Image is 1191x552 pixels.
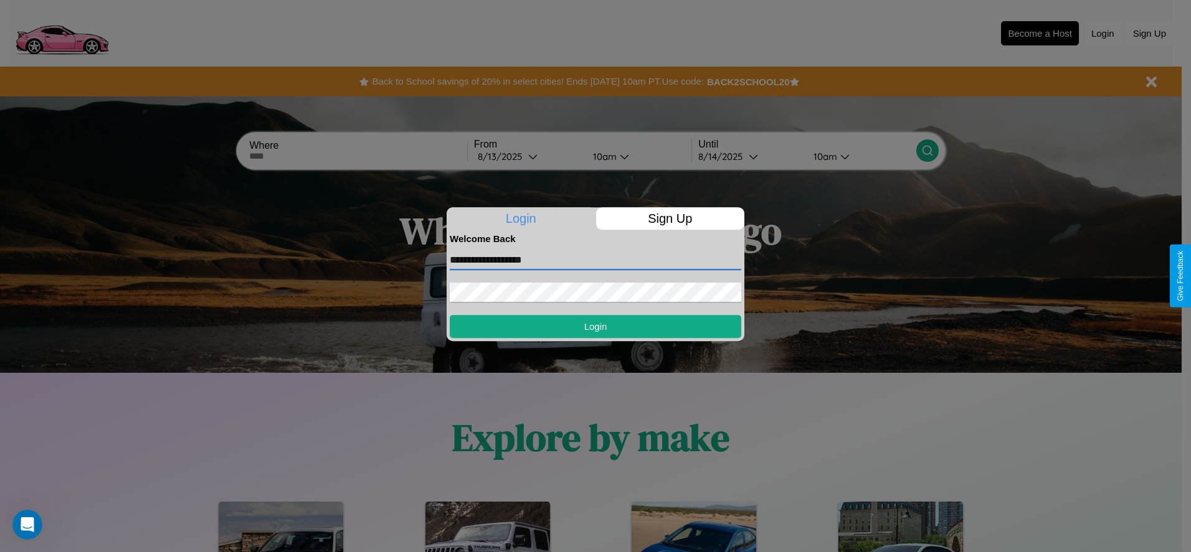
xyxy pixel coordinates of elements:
[450,233,741,244] h4: Welcome Back
[1176,251,1185,301] div: Give Feedback
[447,207,595,230] p: Login
[450,315,741,338] button: Login
[12,510,42,540] iframe: Intercom live chat
[596,207,745,230] p: Sign Up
